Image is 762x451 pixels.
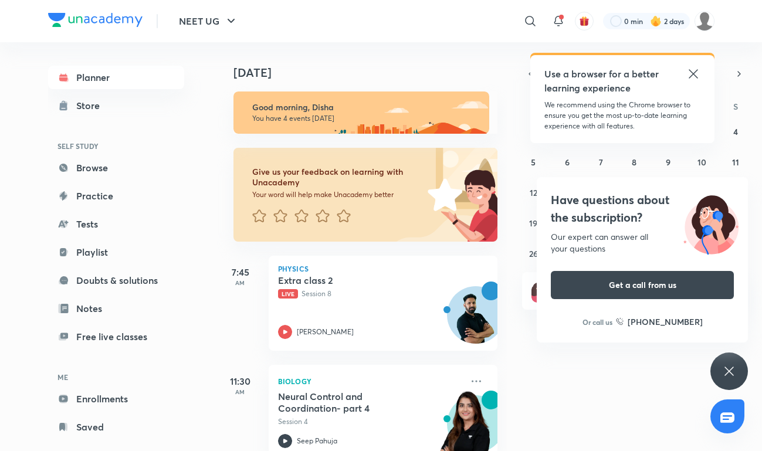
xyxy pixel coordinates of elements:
[544,100,700,131] p: We recommend using the Chrome browser to ensure you get the most up-to-date learning experience w...
[659,152,678,171] button: October 9, 2025
[591,152,610,171] button: October 7, 2025
[388,148,497,242] img: feedback_image
[48,66,184,89] a: Planner
[48,13,143,27] img: Company Logo
[531,157,536,168] abbr: October 5, 2025
[582,317,612,327] p: Or call us
[252,114,479,123] p: You have 4 events [DATE]
[278,374,462,388] p: Biology
[599,157,603,168] abbr: October 7, 2025
[524,183,543,202] button: October 12, 2025
[252,190,424,199] p: Your word will help make Unacademy better
[48,387,184,411] a: Enrollments
[650,15,662,27] img: streak
[565,157,570,168] abbr: October 6, 2025
[48,156,184,179] a: Browse
[579,16,590,26] img: avatar
[233,66,509,80] h4: [DATE]
[544,67,661,95] h5: Use a browser for a better learning experience
[616,316,703,328] a: [PHONE_NUMBER]
[697,157,706,168] abbr: October 10, 2025
[674,191,748,255] img: ttu_illustration_new.svg
[632,157,636,168] abbr: October 8, 2025
[48,136,184,156] h6: SELF STUDY
[529,248,538,259] abbr: October 26, 2025
[48,240,184,264] a: Playlist
[252,167,424,188] h6: Give us your feedback on learning with Unacademy
[575,12,594,30] button: avatar
[252,102,479,113] h6: Good morning, Disha
[695,11,714,31] img: Disha C
[76,99,107,113] div: Store
[233,91,489,134] img: morning
[278,265,488,272] p: Physics
[625,152,644,171] button: October 8, 2025
[531,279,555,303] img: referral
[733,126,738,137] abbr: October 4, 2025
[217,388,264,395] p: AM
[692,152,711,171] button: October 10, 2025
[558,152,577,171] button: October 6, 2025
[217,374,264,388] h5: 11:30
[551,191,734,226] h4: Have questions about the subscription?
[551,231,734,255] div: Our expert can answer all your questions
[172,9,245,33] button: NEET UG
[726,122,745,141] button: October 4, 2025
[524,213,543,232] button: October 19, 2025
[278,274,424,286] h5: Extra class 2
[448,293,504,349] img: Avatar
[733,101,738,112] abbr: Saturday
[278,391,424,414] h5: Neural Control and Coordination- part 4
[48,212,184,236] a: Tests
[48,415,184,439] a: Saved
[278,289,462,299] p: Session 8
[48,367,184,387] h6: ME
[524,244,543,263] button: October 26, 2025
[48,325,184,348] a: Free live classes
[217,265,264,279] h5: 7:45
[628,316,703,328] h6: [PHONE_NUMBER]
[551,271,734,299] button: Get a call from us
[48,297,184,320] a: Notes
[48,13,143,30] a: Company Logo
[726,152,745,171] button: October 11, 2025
[278,289,298,299] span: Live
[297,327,354,337] p: [PERSON_NAME]
[529,218,537,229] abbr: October 19, 2025
[666,157,670,168] abbr: October 9, 2025
[297,436,337,446] p: Seep Pahuja
[48,94,184,117] a: Store
[524,152,543,171] button: October 5, 2025
[278,416,462,427] p: Session 4
[48,269,184,292] a: Doubts & solutions
[530,187,537,198] abbr: October 12, 2025
[48,184,184,208] a: Practice
[732,157,739,168] abbr: October 11, 2025
[217,279,264,286] p: AM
